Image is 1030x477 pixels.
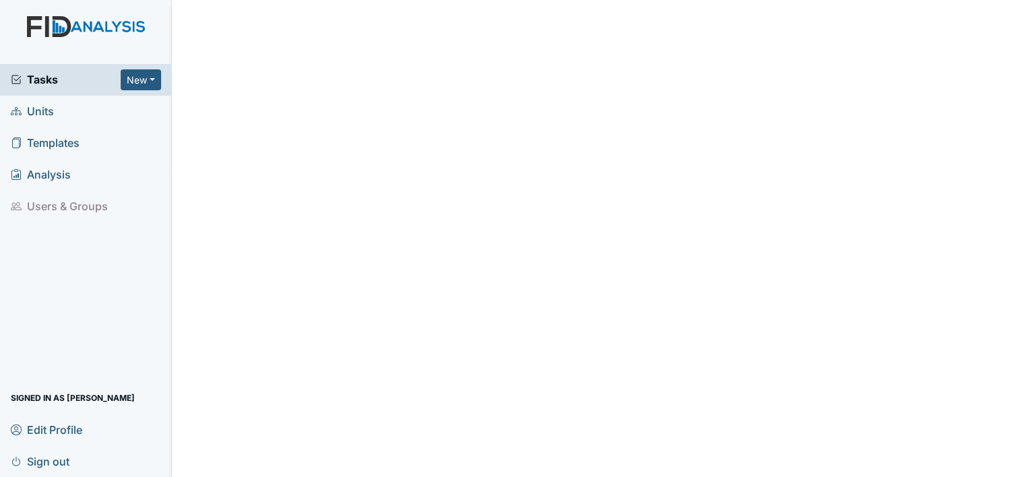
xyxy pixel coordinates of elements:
[11,133,80,154] span: Templates
[121,69,161,90] button: New
[11,419,82,440] span: Edit Profile
[11,71,121,88] a: Tasks
[11,101,54,122] span: Units
[11,387,135,408] span: Signed in as [PERSON_NAME]
[11,451,69,472] span: Sign out
[11,164,71,185] span: Analysis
